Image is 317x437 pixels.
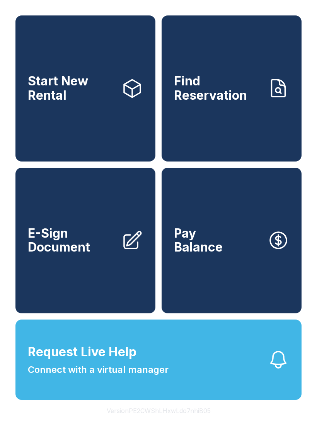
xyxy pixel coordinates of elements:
span: Connect with a virtual manager [28,363,169,377]
button: Request Live HelpConnect with a virtual manager [15,320,302,400]
span: E-Sign Document [28,226,115,255]
span: Start New Rental [28,74,115,102]
span: Pay Balance [174,226,223,255]
span: Request Live Help [28,343,136,361]
a: PayBalance [162,168,302,314]
a: E-Sign Document [15,168,155,314]
a: Find Reservation [162,15,302,162]
a: Start New Rental [15,15,155,162]
button: VersionPE2CWShLHxwLdo7nhiB05 [101,400,217,422]
span: Find Reservation [174,74,261,102]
